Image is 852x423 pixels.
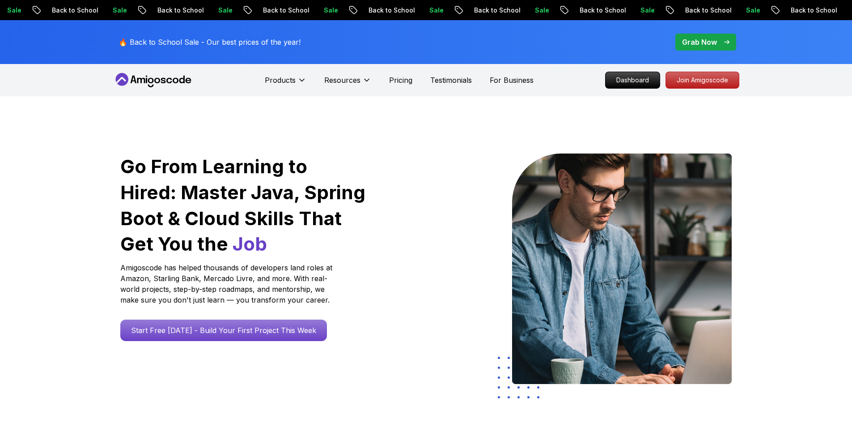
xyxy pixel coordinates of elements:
a: For Business [490,75,534,85]
p: Back to School [360,6,421,15]
p: Back to School [466,6,527,15]
p: Sale [210,6,239,15]
p: Sale [316,6,344,15]
button: Resources [324,75,371,93]
p: Back to School [783,6,844,15]
p: Back to School [44,6,105,15]
p: Back to School [255,6,316,15]
a: Dashboard [605,72,660,89]
p: Products [265,75,296,85]
p: Sale [105,6,133,15]
p: Back to School [677,6,738,15]
p: Back to School [572,6,632,15]
button: Products [265,75,306,93]
a: Testimonials [430,75,472,85]
p: Grab Now [682,37,717,47]
p: Resources [324,75,360,85]
h1: Go From Learning to Hired: Master Java, Spring Boot & Cloud Skills That Get You the [120,154,367,257]
p: 🔥 Back to School Sale - Our best prices of the year! [119,37,301,47]
p: Sale [527,6,555,15]
p: Sale [421,6,450,15]
p: Join Amigoscode [666,72,739,88]
img: hero [512,154,732,384]
p: Sale [632,6,661,15]
a: Pricing [389,75,412,85]
a: Start Free [DATE] - Build Your First Project This Week [120,320,327,341]
p: Dashboard [606,72,660,88]
p: Amigoscode has helped thousands of developers land roles at Amazon, Starling Bank, Mercado Livre,... [120,262,335,305]
span: Job [233,232,267,255]
a: Join Amigoscode [665,72,739,89]
p: Back to School [149,6,210,15]
p: Sale [738,6,767,15]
